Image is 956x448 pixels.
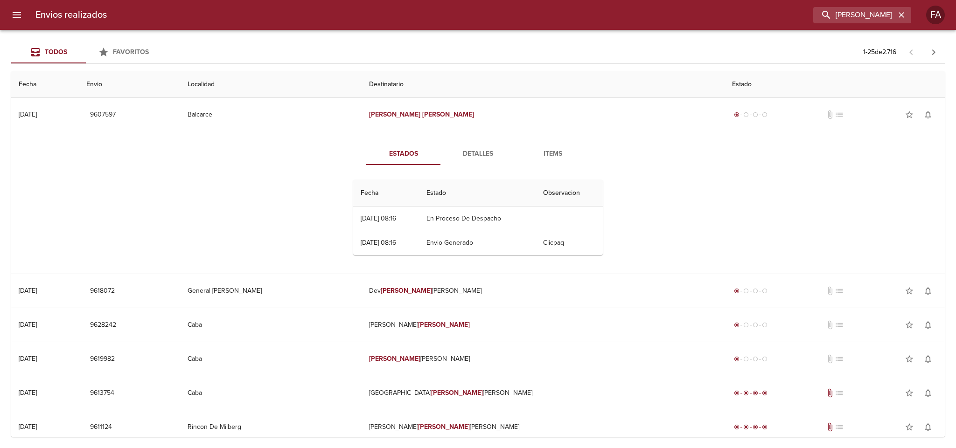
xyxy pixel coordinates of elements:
span: 9628242 [90,319,116,331]
div: [DATE] [19,423,37,431]
span: radio_button_checked [734,322,740,328]
div: [DATE] [19,355,37,363]
td: [GEOGRAPHIC_DATA] [PERSON_NAME] [362,376,725,410]
em: [PERSON_NAME] [422,110,474,118]
span: radio_button_unchecked [762,322,768,328]
span: radio_button_unchecked [743,356,749,362]
td: Caba [180,308,361,342]
h6: Envios realizados [35,7,107,22]
span: No tiene documentos adjuntos [825,286,835,296]
span: notifications_none [923,286,933,296]
span: Pagina siguiente [922,41,945,63]
span: radio_button_checked [734,356,740,362]
td: Caba [180,342,361,376]
td: Dev [PERSON_NAME] [362,274,725,308]
span: radio_button_unchecked [753,322,758,328]
span: radio_button_checked [743,390,749,396]
span: Estados [372,148,435,160]
button: Activar notificaciones [919,350,937,368]
span: radio_button_unchecked [743,288,749,294]
span: No tiene pedido asociado [835,354,844,364]
td: Caba [180,376,361,410]
span: star_border [905,286,914,296]
div: Tabs Envios [11,41,160,63]
button: Activar notificaciones [919,282,937,300]
span: notifications_none [923,422,933,432]
th: Destinatario [362,71,725,98]
td: [PERSON_NAME] [362,308,725,342]
span: Detalles [447,148,510,160]
span: radio_button_unchecked [762,356,768,362]
button: 9628242 [86,317,120,334]
table: Tabla de seguimiento [353,180,603,255]
td: Rincon De Milberg [180,410,361,444]
button: 9607597 [86,106,119,124]
span: radio_button_checked [753,424,758,430]
td: En Proceso De Despacho [419,207,536,231]
span: radio_button_checked [743,424,749,430]
em: [PERSON_NAME] [418,423,470,431]
em: [PERSON_NAME] [381,287,433,295]
button: 9618072 [86,283,119,300]
span: radio_button_unchecked [743,112,749,117]
td: General [PERSON_NAME] [180,274,361,308]
div: Generado [732,286,769,296]
div: Generado [732,354,769,364]
span: Tiene documentos adjuntos [825,422,835,432]
span: No tiene documentos adjuntos [825,110,835,119]
div: [DATE] [19,321,37,329]
span: No tiene documentos adjuntos [825,320,835,330]
span: Items [521,148,585,160]
th: Envio [79,71,181,98]
button: Activar notificaciones [919,316,937,334]
span: radio_button_unchecked [762,288,768,294]
button: menu [6,4,28,26]
span: star_border [905,320,914,330]
span: notifications_none [923,388,933,398]
span: No tiene pedido asociado [835,320,844,330]
span: notifications_none [923,320,933,330]
button: Agregar a favoritos [900,282,919,300]
div: Generado [732,110,769,119]
div: FA [926,6,945,24]
div: [DATE] [19,287,37,295]
div: Entregado [732,422,769,432]
span: star_border [905,388,914,398]
div: Generado [732,320,769,330]
div: [DATE] [19,110,37,118]
div: [DATE] 08:16 [361,239,396,247]
th: Fecha [353,180,419,207]
em: [PERSON_NAME] [418,321,470,329]
span: No tiene pedido asociado [835,110,844,119]
span: radio_button_checked [762,390,768,396]
td: [PERSON_NAME] [362,342,725,376]
span: No tiene documentos adjuntos [825,354,835,364]
span: 9613754 [90,387,114,399]
span: No tiene pedido asociado [835,422,844,432]
span: star_border [905,354,914,364]
span: 9619982 [90,353,115,365]
span: Tiene documentos adjuntos [825,388,835,398]
td: Balcarce [180,98,361,131]
span: 9611124 [90,421,112,433]
span: 9618072 [90,285,115,297]
span: star_border [905,422,914,432]
span: radio_button_checked [734,390,740,396]
td: Envio Generado [419,231,536,255]
em: [PERSON_NAME] [431,389,483,397]
span: radio_button_unchecked [743,322,749,328]
td: Clicpaq [536,231,603,255]
span: Favoritos [113,48,149,56]
span: Todos [45,48,67,56]
th: Localidad [180,71,361,98]
button: Agregar a favoritos [900,316,919,334]
span: 9607597 [90,109,116,121]
button: Activar notificaciones [919,105,937,124]
div: Entregado [732,388,769,398]
input: buscar [813,7,895,23]
div: [DATE] 08:16 [361,214,396,222]
div: [DATE] [19,389,37,397]
em: [PERSON_NAME] [369,355,421,363]
button: Agregar a favoritos [900,418,919,436]
span: radio_button_unchecked [753,356,758,362]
